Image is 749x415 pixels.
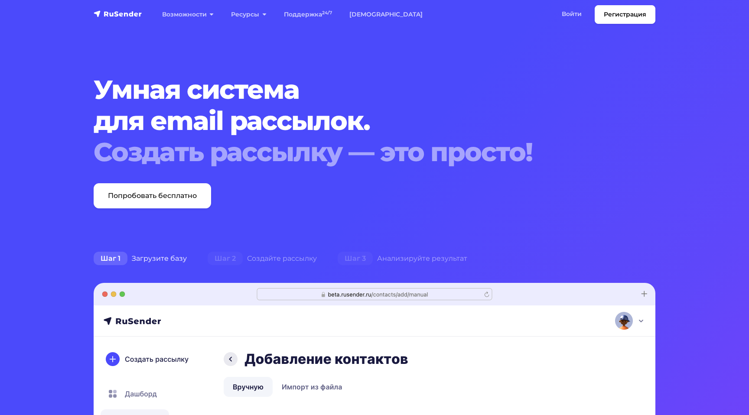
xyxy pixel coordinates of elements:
span: Шаг 3 [338,252,373,266]
div: Анализируйте результат [327,250,478,267]
div: Создайте рассылку [197,250,327,267]
span: Шаг 2 [208,252,243,266]
a: Поддержка24/7 [275,6,341,23]
h1: Умная система для email рассылок. [94,74,608,168]
img: RuSender [94,10,142,18]
span: Шаг 1 [94,252,127,266]
a: Войти [553,5,590,23]
sup: 24/7 [322,10,332,16]
a: Регистрация [595,5,655,24]
div: Загрузите базу [83,250,197,267]
a: [DEMOGRAPHIC_DATA] [341,6,431,23]
a: Ресурсы [222,6,275,23]
a: Возможности [153,6,222,23]
a: Попробовать бесплатно [94,183,211,208]
div: Создать рассылку — это просто! [94,136,608,168]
